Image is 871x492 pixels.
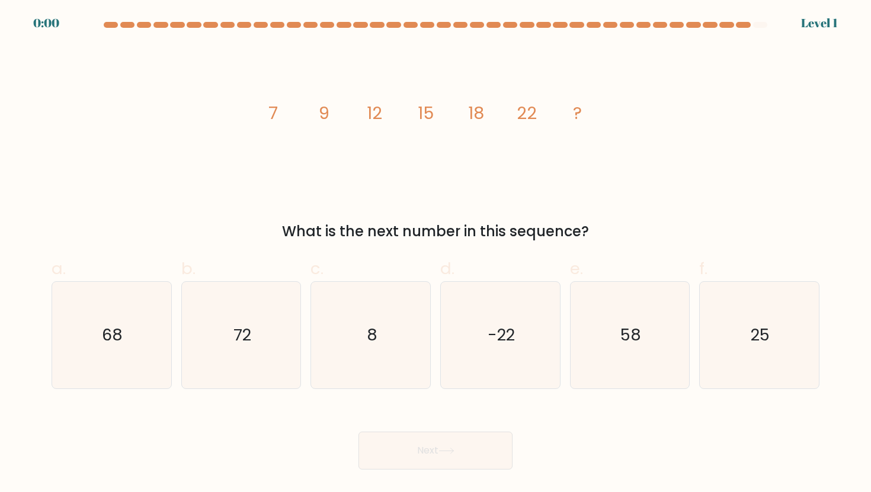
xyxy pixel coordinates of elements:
text: 72 [233,324,251,346]
text: -22 [488,324,515,346]
div: Level 1 [801,14,838,32]
span: a. [52,257,66,280]
span: d. [440,257,454,280]
div: 0:00 [33,14,59,32]
tspan: 18 [469,101,485,125]
tspan: 22 [517,101,537,125]
tspan: 7 [268,101,278,125]
tspan: 12 [367,101,383,125]
text: 68 [103,324,123,346]
tspan: ? [574,101,582,125]
tspan: 9 [319,101,329,125]
button: Next [358,432,513,470]
div: What is the next number in this sequence? [59,221,812,242]
span: f. [699,257,707,280]
span: e. [570,257,583,280]
span: b. [181,257,196,280]
text: 8 [366,324,377,346]
text: 58 [620,324,641,346]
span: c. [310,257,324,280]
tspan: 15 [418,101,434,125]
text: 25 [751,324,770,346]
